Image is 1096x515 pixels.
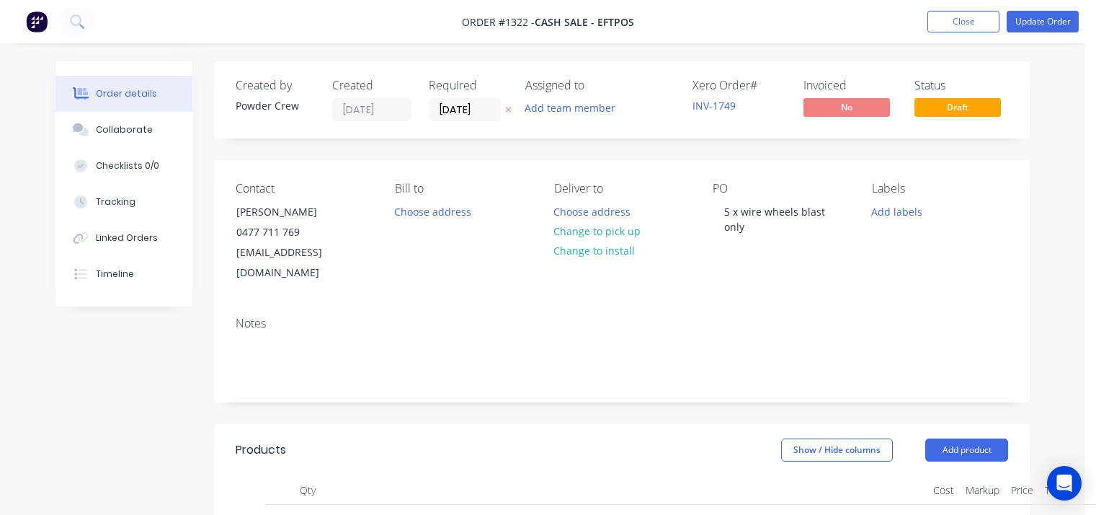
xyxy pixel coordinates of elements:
div: Powder Crew [236,98,315,113]
span: No [803,98,890,116]
div: Bill to [395,182,531,195]
button: Change to install [545,241,642,260]
div: Markup [960,476,1005,505]
div: Notes [236,317,1008,330]
button: Show / Hide columns [781,439,893,462]
div: PO [713,182,849,195]
button: Add team member [517,98,623,118]
div: Status [914,79,1008,92]
span: Cash Sale - EFTPOS [535,15,634,29]
div: Price [1005,476,1039,505]
div: Tracking [96,195,135,208]
div: Assigned to [525,79,669,92]
button: Linked Orders [55,220,192,256]
div: Products [236,441,286,459]
button: Update Order [1007,11,1079,32]
button: Add labels [864,201,930,221]
div: Created [332,79,411,92]
div: Invoiced [803,79,897,92]
button: Checklists 0/0 [55,148,192,184]
div: Order details [96,87,157,100]
div: [PERSON_NAME]0477 711 769[EMAIL_ADDRESS][DOMAIN_NAME] [224,201,368,283]
div: [PERSON_NAME] [236,202,356,222]
div: Cost [927,476,960,505]
button: Add team member [525,98,623,118]
div: Created by [236,79,315,92]
div: 5 x wire wheels blast only [713,201,849,237]
div: Deliver to [554,182,690,195]
div: Linked Orders [96,232,158,245]
span: Draft [914,98,1001,116]
button: Add product [925,439,1008,462]
a: INV-1749 [692,99,736,113]
button: Choose address [387,201,479,221]
span: Order #1322 - [462,15,535,29]
button: Close [927,11,999,32]
div: Xero Order # [692,79,786,92]
img: Factory [26,11,48,32]
div: Contact [236,182,372,195]
button: Collaborate [55,112,192,148]
button: Order details [55,76,192,112]
div: Qty [264,476,351,505]
div: Checklists 0/0 [96,159,159,172]
div: Timeline [96,268,134,281]
button: Change to pick up [545,221,648,241]
div: 0477 711 769 [236,222,356,242]
div: Open Intercom Messenger [1047,466,1082,501]
div: [EMAIL_ADDRESS][DOMAIN_NAME] [236,242,356,283]
button: Timeline [55,256,192,292]
div: Total [1039,476,1072,505]
button: Choose address [545,201,638,221]
button: Tracking [55,184,192,220]
div: Collaborate [96,123,153,136]
div: Labels [872,182,1008,195]
div: Required [429,79,508,92]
